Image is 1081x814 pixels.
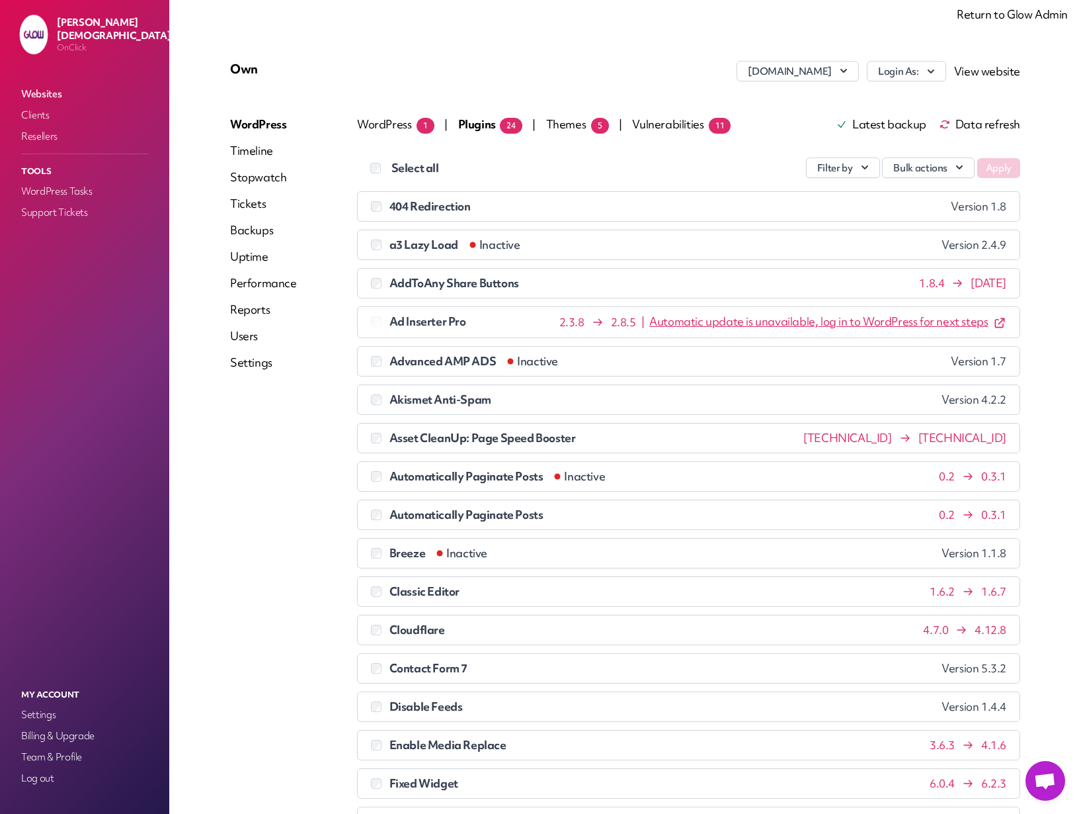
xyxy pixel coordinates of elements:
a: Stopwatch [230,169,297,185]
a: Timeline [230,143,297,159]
span: Automatically Paginate Posts [389,508,543,522]
button: Bulk actions [882,158,975,178]
span: | [619,117,622,132]
p: OnClick [57,42,186,53]
span: | [641,315,645,330]
span: Automatic update is unavailable, log in to WordPress for next steps [649,314,988,329]
span: Inactive [553,469,605,484]
label: Select all [391,160,439,176]
a: Websites [19,85,151,103]
a: Return to Glow Admin [957,7,1068,22]
span: 0.2 0.3.1 [939,508,1006,521]
span: 24 [500,118,522,134]
span: Data refresh [940,119,1020,130]
span: 2.3.8 2.8.5 [559,315,1006,330]
span: Version 2.4.9 [941,238,1006,251]
a: Backups [230,222,297,238]
span: Inactive [469,238,520,252]
span: Ad Inserter Pro [389,314,466,329]
span: Inactive [506,354,558,369]
span: Cloudflare [389,623,445,637]
span: Vulnerabilities [632,117,731,132]
p: Own [230,61,493,77]
p: My Account [19,686,151,703]
a: WordPress Tasks [19,182,151,201]
p: Tools [19,162,151,179]
a: Automatic update is unavailable, log in to WordPress for next steps [649,315,1006,330]
span: 3.6.3 4.1.6 [930,739,1006,752]
a: Billing & Upgrade [19,727,151,745]
span: WordPress [357,117,434,132]
a: Open chat [1025,761,1065,801]
span: Version 4.2.2 [941,393,1006,406]
span: Classic Editor [389,584,460,599]
a: WordPress [230,116,297,132]
a: Resellers [19,127,151,146]
a: Settings [230,355,297,371]
span: Version 1.4.4 [941,700,1006,713]
span: Automatically Paginate Posts [389,469,606,484]
span: Enable Media Replace [389,738,506,752]
a: Team & Profile [19,748,151,766]
button: Apply [977,158,1020,178]
span: | [532,117,536,132]
a: Support Tickets [19,203,151,222]
span: Version 1.1.8 [941,547,1006,560]
a: Users [230,328,297,344]
a: View website [954,64,1020,79]
a: Log out [19,769,151,788]
span: Fixed Widget [389,776,458,791]
span: 11 [709,118,731,134]
button: [DOMAIN_NAME] [737,61,858,81]
span: Version 5.3.2 [941,662,1006,675]
span: Plugins [458,117,522,132]
button: Login As: [867,61,946,81]
a: Performance [230,275,297,291]
p: [PERSON_NAME][DEMOGRAPHIC_DATA] [57,16,186,42]
a: Clients [19,106,151,124]
a: Reports [230,302,297,318]
span: 5 [591,118,609,134]
span: Version 1.8 [951,200,1006,213]
span: Disable Feeds [389,700,463,714]
span: Inactive [436,546,487,561]
span: 0.2 0.3.1 [939,470,1006,483]
span: 404 Redirection [389,199,471,214]
span: 6.0.4 6.2.3 [930,777,1006,790]
span: Akismet Anti-Spam [389,392,491,407]
span: AddToAny Share Buttons [389,276,519,291]
a: Uptime [230,249,297,265]
span: [TECHNICAL_ID] [TECHNICAL_ID] [803,431,1006,445]
span: Themes [546,117,609,132]
span: 1 [417,118,434,134]
span: Contact Form 7 [389,661,467,676]
span: Breeze [389,546,487,561]
a: Latest backup [836,119,926,130]
span: 4.7.0 4.12.8 [923,623,1006,637]
span: Version 1.7 [951,355,1006,368]
a: Settings [19,705,151,724]
a: Tickets [230,196,297,212]
button: Filter by [806,158,880,178]
span: a3 Lazy Load [389,238,520,252]
span: | [444,117,448,132]
span: Asset CleanUp: Page Speed Booster [389,431,576,445]
span: 1.6.2 1.6.7 [930,585,1006,598]
span: Advanced AMP ADS [389,354,558,369]
span: 1.8.4 [DATE] [919,277,1006,290]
